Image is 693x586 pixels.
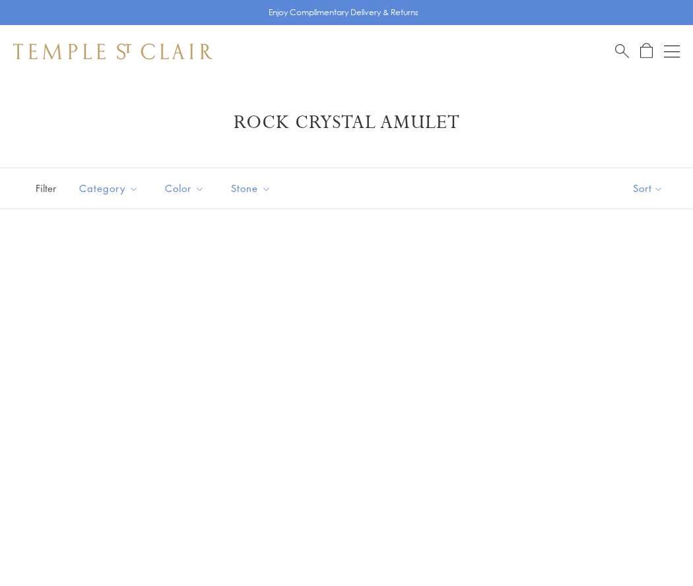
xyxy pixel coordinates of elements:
[640,43,653,59] a: Open Shopping Bag
[221,174,281,203] button: Stone
[664,44,680,59] button: Open navigation
[603,168,693,209] button: Show sort by
[73,180,148,197] span: Category
[158,180,214,197] span: Color
[33,111,660,135] h1: Rock Crystal Amulet
[615,43,629,59] a: Search
[155,174,214,203] button: Color
[224,180,281,197] span: Stone
[69,174,148,203] button: Category
[269,6,418,19] p: Enjoy Complimentary Delivery & Returns
[13,44,213,59] img: Temple St. Clair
